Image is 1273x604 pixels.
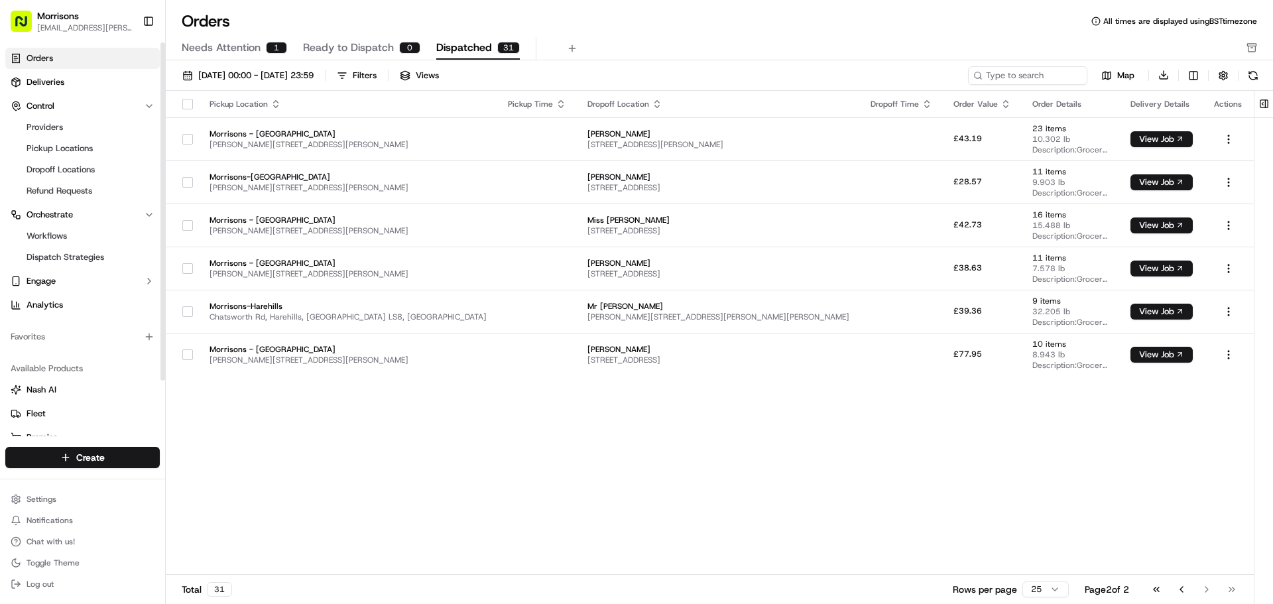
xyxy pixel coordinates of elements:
[953,583,1017,596] p: Rows per page
[587,215,849,225] span: Miss [PERSON_NAME]
[210,312,487,322] span: Chatsworth Rd, Harehills, [GEOGRAPHIC_DATA] LS8, [GEOGRAPHIC_DATA]
[1214,99,1243,109] div: Actions
[1032,263,1109,274] span: 7.578 lb
[210,344,487,355] span: Morrisons - [GEOGRAPHIC_DATA]
[27,432,58,444] span: Promise
[587,312,849,322] span: [PERSON_NAME][STREET_ADDRESS][PERSON_NAME][PERSON_NAME]
[1130,220,1193,231] a: View Job
[27,230,67,242] span: Workflows
[1032,296,1109,306] span: 9 items
[5,95,160,117] button: Control
[1032,210,1109,220] span: 16 items
[1130,263,1193,274] a: View Job
[1130,177,1193,188] a: View Job
[1130,174,1193,190] button: View Job
[587,355,849,365] span: [STREET_ADDRESS]
[5,48,160,69] a: Orders
[1032,274,1109,284] span: Description: Grocery bags
[5,326,160,347] div: Favorites
[587,269,849,279] span: [STREET_ADDRESS]
[5,554,160,572] button: Toggle Theme
[1244,66,1262,85] button: Refresh
[587,301,849,312] span: Mr [PERSON_NAME]
[953,306,982,316] span: £39.36
[1130,347,1193,363] button: View Job
[210,269,487,279] span: [PERSON_NAME][STREET_ADDRESS][PERSON_NAME]
[1130,217,1193,233] button: View Job
[5,511,160,530] button: Notifications
[1085,583,1129,596] div: Page 2 of 2
[953,99,1011,109] div: Order Value
[21,160,144,179] a: Dropoff Locations
[953,219,982,230] span: £42.73
[210,215,487,225] span: Morrisons - [GEOGRAPHIC_DATA]
[27,579,54,589] span: Log out
[1032,231,1109,241] span: Description: Grocery bags
[37,9,79,23] button: Morrisons
[1032,134,1109,145] span: 10.302 lb
[1032,177,1109,188] span: 9.903 lb
[27,275,56,287] span: Engage
[11,408,154,420] a: Fleet
[394,66,445,85] button: Views
[416,70,439,82] span: Views
[5,490,160,509] button: Settings
[266,42,287,54] div: 1
[953,176,982,187] span: £28.57
[1130,131,1193,147] button: View Job
[968,66,1087,85] input: Type to search
[1130,349,1193,360] a: View Job
[27,251,104,263] span: Dispatch Strategies
[207,582,232,597] div: 31
[198,70,314,82] span: [DATE] 00:00 - [DATE] 23:59
[1032,306,1109,317] span: 32.205 lb
[1032,188,1109,198] span: Description: Grocery bags
[508,99,566,109] div: Pickup Time
[953,349,982,359] span: £77.95
[210,182,487,193] span: [PERSON_NAME][STREET_ADDRESS][PERSON_NAME]
[871,99,932,109] div: Dropoff Time
[76,451,105,464] span: Create
[27,384,56,396] span: Nash AI
[1130,304,1193,320] button: View Job
[331,66,383,85] button: Filters
[27,164,95,176] span: Dropoff Locations
[5,72,160,93] a: Deliveries
[497,42,520,54] div: 31
[27,143,93,154] span: Pickup Locations
[27,558,80,568] span: Toggle Theme
[27,52,53,64] span: Orders
[27,536,75,547] span: Chat with us!
[5,204,160,225] button: Orchestrate
[27,100,54,112] span: Control
[11,432,154,444] a: Promise
[587,258,849,269] span: [PERSON_NAME]
[587,225,849,236] span: [STREET_ADDRESS]
[5,447,160,468] button: Create
[210,129,487,139] span: Morrisons - [GEOGRAPHIC_DATA]
[21,182,144,200] a: Refund Requests
[210,172,487,182] span: Morrisons-[GEOGRAPHIC_DATA]
[27,76,64,88] span: Deliveries
[27,299,63,311] span: Analytics
[182,11,230,32] h1: Orders
[1032,360,1109,371] span: Description: Grocery bags
[5,427,160,448] button: Promise
[21,139,144,158] a: Pickup Locations
[1130,99,1193,109] div: Delivery Details
[399,42,420,54] div: 0
[11,384,154,396] a: Nash AI
[353,70,377,82] div: Filters
[21,248,144,267] a: Dispatch Strategies
[27,494,56,505] span: Settings
[37,23,132,33] button: [EMAIL_ADDRESS][PERSON_NAME][DOMAIN_NAME]
[587,172,849,182] span: [PERSON_NAME]
[5,5,137,37] button: Morrisons[EMAIL_ADDRESS][PERSON_NAME][DOMAIN_NAME]
[27,408,46,420] span: Fleet
[210,301,487,312] span: Morrisons-Harehills
[176,66,320,85] button: [DATE] 00:00 - [DATE] 23:59
[21,227,144,245] a: Workflows
[5,358,160,379] div: Available Products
